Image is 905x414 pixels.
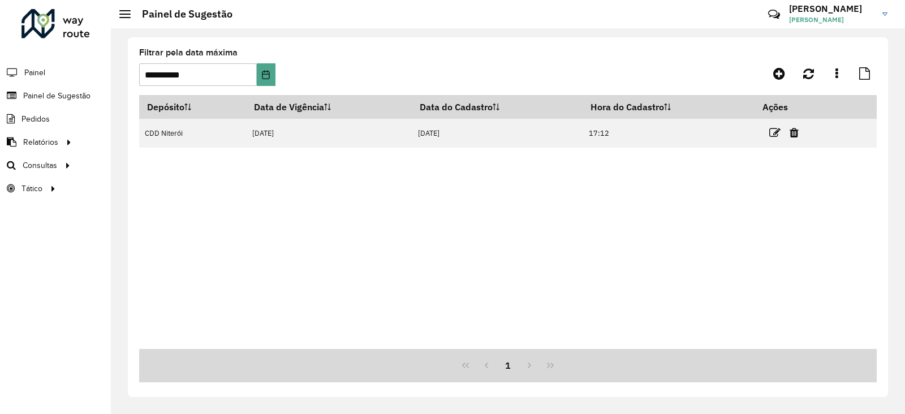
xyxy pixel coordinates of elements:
[21,183,42,195] span: Tático
[790,125,799,140] a: Excluir
[131,8,232,20] h2: Painel de Sugestão
[246,119,412,148] td: [DATE]
[139,119,246,148] td: CDD Niterói
[789,15,874,25] span: [PERSON_NAME]
[412,95,583,119] th: Data do Cadastro
[257,63,275,86] button: Choose Date
[21,113,50,125] span: Pedidos
[583,119,755,148] td: 17:12
[139,46,238,59] label: Filtrar pela data máxima
[583,95,755,119] th: Hora do Cadastro
[769,125,781,140] a: Editar
[497,355,519,376] button: 1
[24,67,45,79] span: Painel
[755,95,822,119] th: Ações
[246,95,412,119] th: Data de Vigência
[412,119,583,148] td: [DATE]
[139,95,246,119] th: Depósito
[23,90,90,102] span: Painel de Sugestão
[789,3,874,14] h3: [PERSON_NAME]
[23,136,58,148] span: Relatórios
[23,159,57,171] span: Consultas
[762,2,786,27] a: Contato Rápido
